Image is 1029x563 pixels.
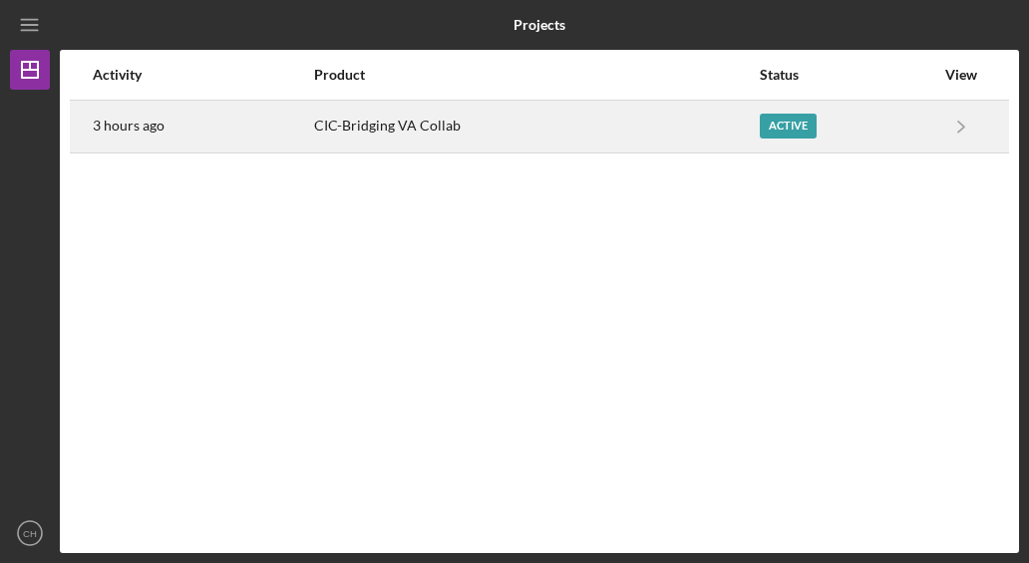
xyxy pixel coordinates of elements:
[760,114,817,139] div: Active
[314,67,758,83] div: Product
[10,513,50,553] button: CH
[314,102,758,151] div: CIC-Bridging VA Collab
[93,67,312,83] div: Activity
[936,67,986,83] div: View
[514,17,565,33] b: Projects
[23,528,37,539] text: CH
[760,67,934,83] div: Status
[93,118,165,134] time: 2025-08-21 14:19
